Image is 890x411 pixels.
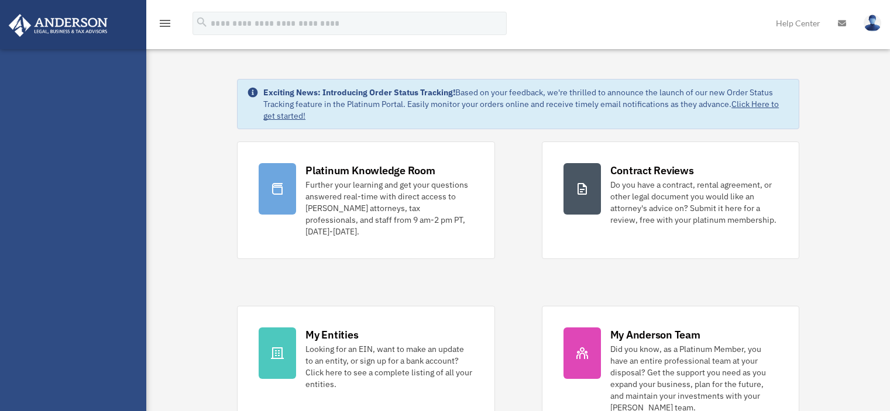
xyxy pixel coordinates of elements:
[610,179,778,226] div: Do you have a contract, rental agreement, or other legal document you would like an attorney's ad...
[610,327,700,342] div: My Anderson Team
[305,343,473,390] div: Looking for an EIN, want to make an update to an entity, or sign up for a bank account? Click her...
[305,163,435,178] div: Platinum Knowledge Room
[158,20,172,30] a: menu
[263,87,455,98] strong: Exciting News: Introducing Order Status Tracking!
[263,99,779,121] a: Click Here to get started!
[195,16,208,29] i: search
[305,179,473,237] div: Further your learning and get your questions answered real-time with direct access to [PERSON_NAM...
[864,15,881,32] img: User Pic
[158,16,172,30] i: menu
[610,163,694,178] div: Contract Reviews
[5,14,111,37] img: Anderson Advisors Platinum Portal
[237,141,494,259] a: Platinum Knowledge Room Further your learning and get your questions answered real-time with dire...
[542,141,799,259] a: Contract Reviews Do you have a contract, rental agreement, or other legal document you would like...
[305,327,358,342] div: My Entities
[263,87,789,122] div: Based on your feedback, we're thrilled to announce the launch of our new Order Status Tracking fe...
